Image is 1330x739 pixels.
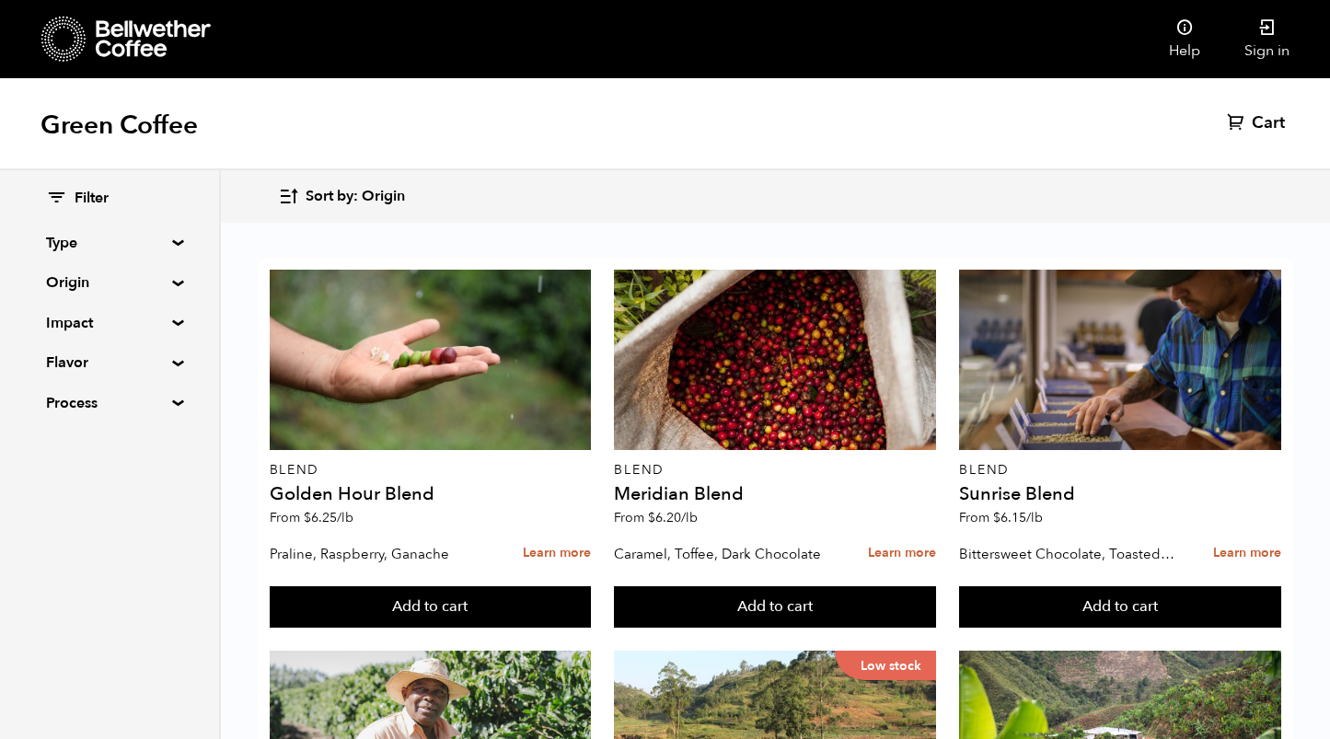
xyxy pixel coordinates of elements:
[46,392,173,414] summary: Process
[648,509,698,526] bdi: 6.20
[614,509,698,526] span: From
[614,485,936,503] h4: Meridian Blend
[993,509,1043,526] bdi: 6.15
[993,509,1000,526] span: $
[75,189,109,209] span: Filter
[337,509,353,526] span: /lb
[270,464,592,477] p: Blend
[270,485,592,503] h4: Golden Hour Blend
[270,540,489,568] p: Praline, Raspberry, Ganache
[1252,112,1285,134] span: Cart
[648,509,655,526] span: $
[278,175,405,218] button: Sort by: Origin
[614,586,936,629] button: Add to cart
[959,464,1281,477] p: Blend
[46,312,173,334] summary: Impact
[304,509,353,526] bdi: 6.25
[306,187,405,207] span: Sort by: Origin
[614,464,936,477] p: Blend
[523,534,591,573] a: Learn more
[959,586,1281,629] button: Add to cart
[46,352,173,374] summary: Flavor
[868,534,936,573] a: Learn more
[1227,112,1290,134] a: Cart
[1213,534,1281,573] a: Learn more
[304,509,311,526] span: $
[959,485,1281,503] h4: Sunrise Blend
[959,540,1178,568] p: Bittersweet Chocolate, Toasted Marshmallow, Candied Orange, Praline
[681,509,698,526] span: /lb
[1026,509,1043,526] span: /lb
[270,586,592,629] button: Add to cart
[835,651,936,680] p: Low stock
[46,271,173,294] summary: Origin
[40,109,198,142] h1: Green Coffee
[270,509,353,526] span: From
[614,540,833,568] p: Caramel, Toffee, Dark Chocolate
[46,232,173,254] summary: Type
[959,509,1043,526] span: From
